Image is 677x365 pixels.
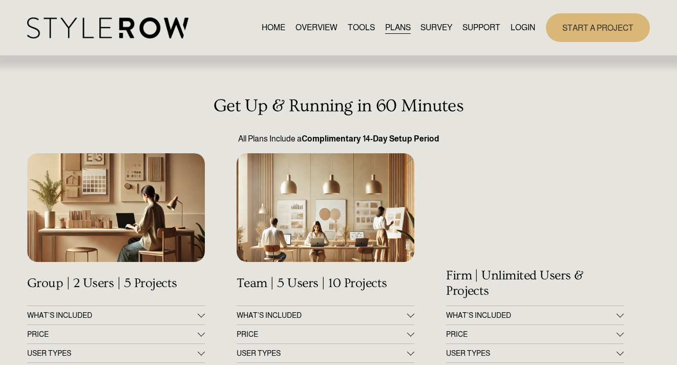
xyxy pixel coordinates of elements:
a: OVERVIEW [295,21,337,35]
h4: Group | 2 Users | 5 Projects [27,276,205,291]
span: USER TYPES [27,349,198,357]
h3: Get Up & Running in 60 Minutes [27,96,650,116]
a: HOME [262,21,285,35]
span: PRICE [27,330,198,338]
strong: Complimentary 14-Day Setup Period [302,134,439,143]
span: SUPPORT [462,22,500,34]
button: WHAT’S INCLUDED [446,306,624,325]
span: WHAT'S INCLUDED [237,311,407,319]
button: PRICE [27,325,205,343]
button: USER TYPES [446,344,624,362]
span: PRICE [237,330,407,338]
button: PRICE [237,325,414,343]
a: SURVEY [420,21,452,35]
span: USER TYPES [446,349,617,357]
button: USER TYPES [27,344,205,362]
a: PLANS [385,21,411,35]
a: TOOLS [348,21,375,35]
span: WHAT'S INCLUDED [27,311,198,319]
span: USER TYPES [237,349,407,357]
h4: Team | 5 Users | 10 Projects [237,276,414,291]
button: USER TYPES [237,344,414,362]
a: folder dropdown [462,21,500,35]
button: WHAT'S INCLUDED [27,306,205,325]
p: All Plans Include a [27,133,650,145]
img: StyleRow [27,17,188,38]
a: START A PROJECT [546,13,650,42]
span: WHAT’S INCLUDED [446,311,617,319]
h4: Firm | Unlimited Users & Projects [446,268,624,299]
a: LOGIN [511,21,535,35]
button: PRICE [446,325,624,343]
span: PRICE [446,330,617,338]
button: WHAT'S INCLUDED [237,306,414,325]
